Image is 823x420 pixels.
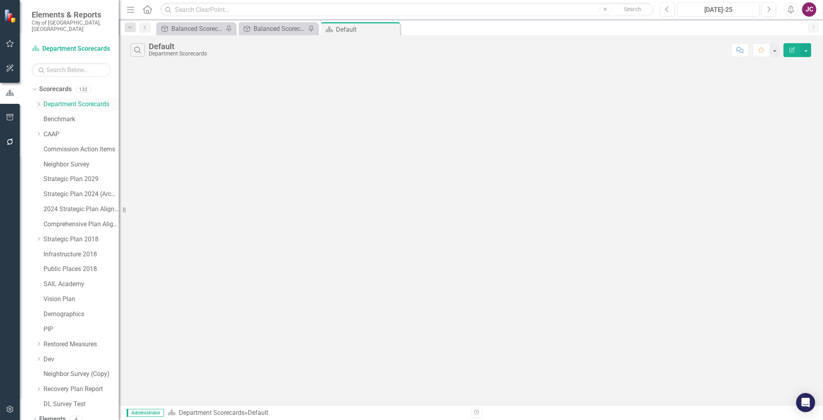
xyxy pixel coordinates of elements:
[613,4,652,15] button: Search
[44,295,119,304] a: Vision Plan
[44,250,119,259] a: Infrastructure 2018
[44,190,119,199] a: Strategic Plan 2024 (Archive)
[44,325,119,334] a: PIP
[624,6,641,12] span: Search
[796,393,815,412] div: Open Intercom Messenger
[168,409,465,418] div: »
[44,145,119,154] a: Commission Action Items
[44,370,119,379] a: Neighbor Survey (Copy)
[32,10,111,19] span: Elements & Reports
[44,310,119,319] a: Demographics
[44,280,119,289] a: SAIL Academy
[44,160,119,169] a: Neighbor Survey
[241,24,306,34] a: Balanced Scorecard
[44,340,119,349] a: Restored Measures
[680,5,757,15] div: [DATE]-25
[44,100,119,109] a: Department Scorecards
[158,24,224,34] a: Balanced Scorecard
[44,175,119,184] a: Strategic Plan 2029
[171,24,224,34] div: Balanced Scorecard
[149,42,207,51] div: Default
[44,355,119,364] a: Dev
[160,3,654,17] input: Search ClearPoint...
[76,86,91,93] div: 132
[44,400,119,409] a: DL Survey Test
[248,409,268,416] div: Default
[44,235,119,244] a: Strategic Plan 2018
[677,2,759,17] button: [DATE]-25
[254,24,306,34] div: Balanced Scorecard
[32,63,111,77] input: Search Below...
[149,51,207,57] div: Department Scorecards
[44,130,119,139] a: CAAP
[44,205,119,214] a: 2024 Strategic Plan Alignment
[4,9,18,23] img: ClearPoint Strategy
[44,385,119,394] a: Recovery Plan Report
[32,44,111,53] a: Department Scorecards
[39,85,72,94] a: Scorecards
[44,265,119,274] a: Public Places 2018
[44,115,119,124] a: Benchmark
[32,19,111,32] small: City of [GEOGRAPHIC_DATA], [GEOGRAPHIC_DATA]
[44,220,119,229] a: Comprehensive Plan Alignment
[336,25,398,34] div: Default
[802,2,816,17] button: JC
[127,409,164,417] span: Administrator
[179,409,245,416] a: Department Scorecards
